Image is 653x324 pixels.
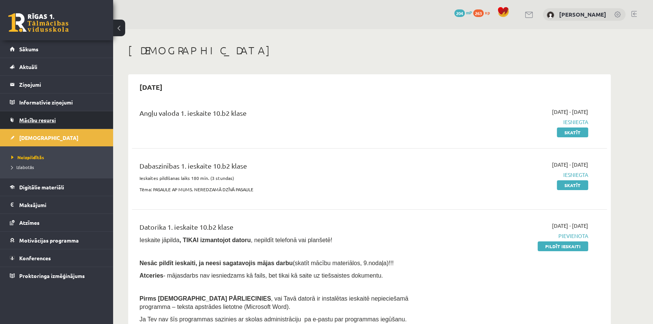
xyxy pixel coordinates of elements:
span: Iesniegta [446,118,588,126]
legend: Maksājumi [19,196,104,213]
span: Proktoringa izmēģinājums [19,272,85,279]
p: Ieskaites pildīšanas laiks 180 min. (3 stundas) [139,175,435,181]
legend: Ziņojumi [19,76,104,93]
span: Atzīmes [19,219,40,226]
a: Digitālie materiāli [10,178,104,196]
span: Mācību resursi [19,117,56,123]
span: Motivācijas programma [19,237,79,244]
a: Skatīt [557,127,588,137]
a: Informatīvie ziņojumi [10,94,104,111]
a: Aktuāli [10,58,104,75]
span: Neizpildītās [11,154,44,160]
a: Motivācijas programma [10,232,104,249]
span: Konferences [19,255,51,261]
p: Tēma: PASAULE AP MUMS. NEREDZAMĀ DZĪVĀ PASAULE [139,186,435,193]
span: xp [485,9,490,15]
span: Sākums [19,46,38,52]
span: mP [466,9,472,15]
a: Atzīmes [10,214,104,231]
a: Konferences [10,249,104,267]
div: Datorika 1. ieskaite 10.b2 klase [139,222,435,236]
a: 263 xp [473,9,494,15]
span: - mājasdarbs nav iesniedzams kā fails, bet tikai kā saite uz tiešsaistes dokumentu. [139,272,383,279]
a: [DEMOGRAPHIC_DATA] [10,129,104,146]
div: Angļu valoda 1. ieskaite 10.b2 klase [139,108,435,122]
a: Izlabotās [11,164,106,170]
h2: [DATE] [132,78,170,96]
legend: Informatīvie ziņojumi [19,94,104,111]
span: 204 [454,9,465,17]
span: (skatīt mācību materiālos, 9.nodaļa)!!! [293,260,394,266]
span: Pirms [DEMOGRAPHIC_DATA] PĀRLIECINIES [139,295,271,302]
a: Sākums [10,40,104,58]
span: [DATE] - [DATE] [552,161,588,169]
h1: [DEMOGRAPHIC_DATA] [128,44,611,57]
span: Nesāc pildīt ieskaiti, ja neesi sagatavojis mājas darbu [139,260,293,266]
span: 263 [473,9,484,17]
a: [PERSON_NAME] [559,11,606,18]
a: Pildīt ieskaiti [538,241,588,251]
a: Mācību resursi [10,111,104,129]
span: [DATE] - [DATE] [552,222,588,230]
span: Izlabotās [11,164,34,170]
span: , vai Tavā datorā ir instalētas ieskaitē nepieciešamā programma – teksta apstrādes lietotne (Micr... [139,295,408,310]
span: Ieskaite jāpilda , nepildīt telefonā vai planšetē! [139,237,332,243]
span: Digitālie materiāli [19,184,64,190]
a: Proktoringa izmēģinājums [10,267,104,284]
span: [DATE] - [DATE] [552,108,588,116]
a: Rīgas 1. Tālmācības vidusskola [8,13,69,32]
a: Skatīt [557,180,588,190]
a: Maksājumi [10,196,104,213]
b: , TIKAI izmantojot datoru [179,237,251,243]
b: Atceries [139,272,163,279]
span: Iesniegta [446,171,588,179]
div: Dabaszinības 1. ieskaite 10.b2 klase [139,161,435,175]
a: 204 mP [454,9,472,15]
a: Ziņojumi [10,76,104,93]
span: Pievienota [446,232,588,240]
a: Neizpildītās [11,154,106,161]
span: [DEMOGRAPHIC_DATA] [19,134,78,141]
span: Ja Tev nav šīs programmas sazinies ar skolas administrāciju pa e-pastu par programmas iegūšanu. [139,316,406,322]
span: Aktuāli [19,63,37,70]
img: Ingus Riciks [547,11,554,19]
